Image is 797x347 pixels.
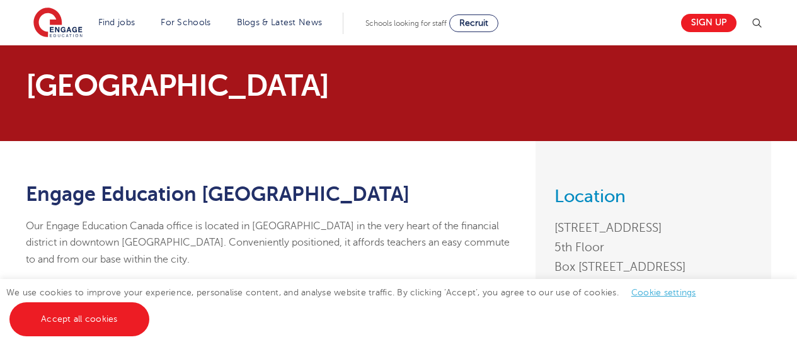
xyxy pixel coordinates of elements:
[554,188,752,205] h3: Location
[237,18,323,27] a: Blogs & Latest News
[6,288,709,324] span: We use cookies to improve your experience, personalise content, and analyse website traffic. By c...
[26,218,517,268] p: Our Engage Education Canada office is located in [GEOGRAPHIC_DATA] in the very heart of the finan...
[631,288,696,297] a: Cookie settings
[449,14,498,32] a: Recruit
[9,302,149,336] a: Accept all cookies
[365,19,447,28] span: Schools looking for staff
[459,18,488,28] span: Recruit
[98,18,135,27] a: Find jobs
[26,71,517,101] p: [GEOGRAPHIC_DATA]
[681,14,737,32] a: Sign up
[161,18,210,27] a: For Schools
[26,183,517,205] h1: Engage Education [GEOGRAPHIC_DATA]
[33,8,83,39] img: Engage Education
[554,218,752,316] address: [STREET_ADDRESS] 5th Floor Box [STREET_ADDRESS] [GEOGRAPHIC_DATA] M5L 1E2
